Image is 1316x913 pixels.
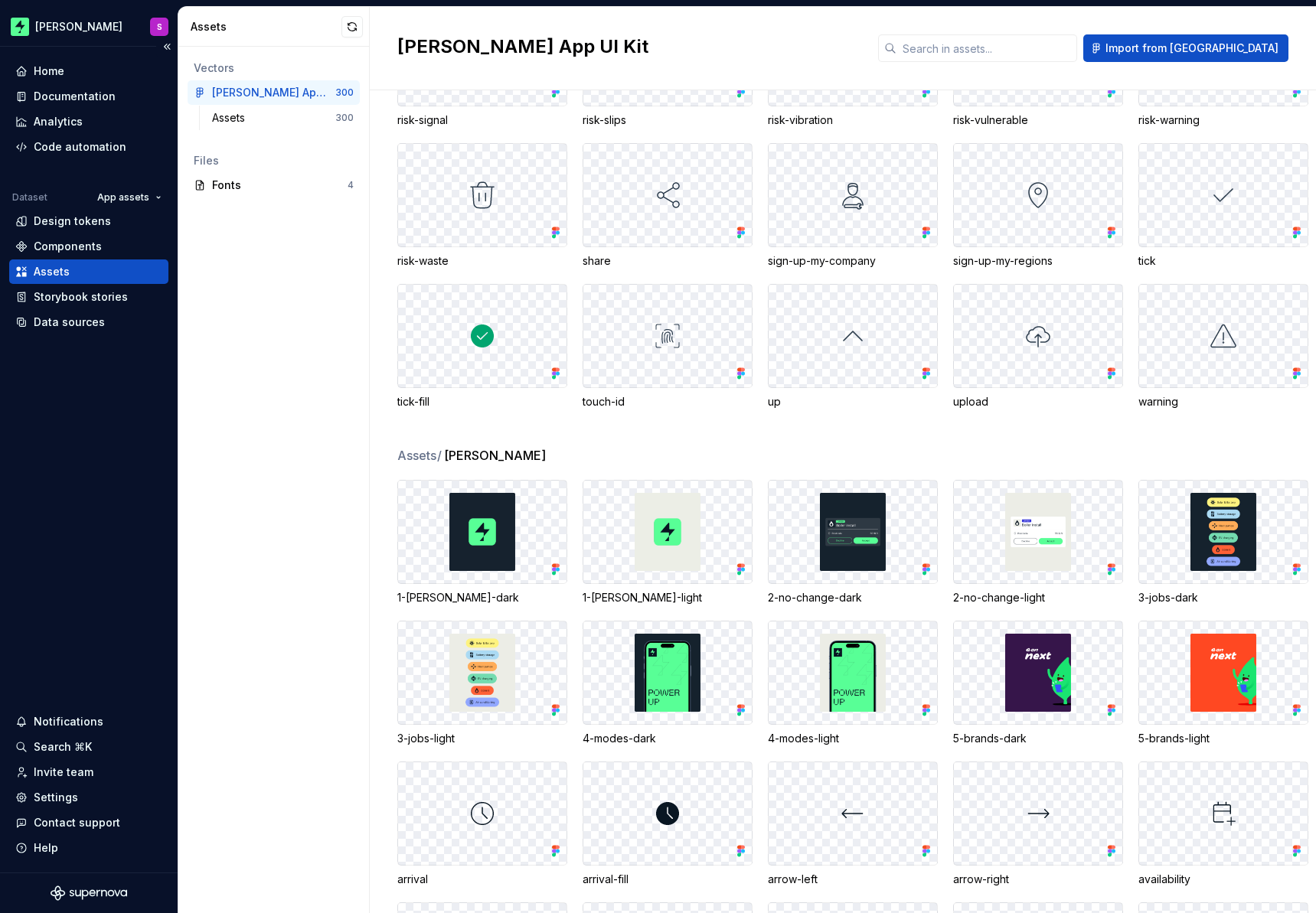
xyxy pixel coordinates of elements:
div: 4-modes-dark [583,731,753,746]
div: Data sources [34,315,105,330]
div: Dataset [12,191,47,204]
div: touch-id [583,394,753,409]
div: arrival-fill [583,872,753,887]
div: 2-no-change-dark [768,590,938,605]
div: risk-vulnerable [953,112,1123,128]
div: warning [1138,394,1308,409]
a: Home [9,59,168,83]
a: Assets [9,259,168,284]
div: 4 [348,179,354,191]
a: Data sources [9,310,168,334]
button: Help [9,836,168,860]
div: arrow-left [768,872,938,887]
div: risk-warning [1138,112,1308,128]
div: tick [1138,253,1308,269]
div: 300 [335,86,354,99]
div: S [157,21,162,33]
div: Contact support [34,815,120,830]
div: risk-slips [583,112,753,128]
div: share [583,253,753,269]
svg: Supernova Logo [51,885,127,901]
div: [PERSON_NAME] App UI Kit [212,85,326,100]
div: 5-brands-light [1138,731,1308,746]
a: Code automation [9,135,168,159]
span: [PERSON_NAME] [444,446,546,465]
div: sign-up-my-regions [953,253,1123,269]
div: 300 [335,112,354,124]
a: Invite team [9,760,168,784]
button: Import from [GEOGRAPHIC_DATA] [1083,34,1288,62]
span: Assets [397,446,442,465]
button: App assets [90,187,168,208]
div: risk-signal [397,112,567,128]
button: Notifications [9,709,168,734]
div: Fonts [212,178,348,193]
div: 2-no-change-light [953,590,1123,605]
div: Design tokens [34,214,111,229]
div: Settings [34,790,78,805]
a: [PERSON_NAME] App UI Kit300 [188,80,360,105]
div: Documentation [34,89,116,104]
div: Home [34,64,64,79]
div: Search ⌘K [34,739,92,755]
div: risk-waste [397,253,567,269]
div: risk-vibration [768,112,938,128]
div: [PERSON_NAME] [35,19,122,34]
a: Analytics [9,109,168,134]
div: upload [953,394,1123,409]
button: Collapse sidebar [156,36,178,57]
span: / [437,448,442,463]
a: Fonts4 [188,173,360,197]
span: App assets [97,191,149,204]
div: Vectors [194,60,354,76]
div: Storybook stories [34,289,128,305]
a: Components [9,234,168,259]
div: availability [1138,872,1308,887]
div: Invite team [34,765,93,780]
span: Import from [GEOGRAPHIC_DATA] [1105,41,1278,56]
div: Analytics [34,114,83,129]
div: Assets [34,264,70,279]
div: 3-jobs-light [397,731,567,746]
button: Contact support [9,810,168,835]
div: arrow-right [953,872,1123,887]
a: Assets300 [206,106,360,130]
a: Settings [9,785,168,810]
button: [PERSON_NAME]S [3,10,175,43]
div: tick-fill [397,394,567,409]
div: Assets [191,19,341,34]
div: 1-[PERSON_NAME]-dark [397,590,567,605]
img: f96ba1ec-f50a-46f8-b004-b3e0575dda59.png [11,18,29,36]
a: Documentation [9,84,168,109]
div: Files [194,153,354,168]
div: 4-modes-light [768,731,938,746]
div: arrival [397,872,567,887]
div: sign-up-my-company [768,253,938,269]
div: 3-jobs-dark [1138,590,1308,605]
h2: [PERSON_NAME] App UI Kit [397,34,860,59]
div: Assets [212,110,251,126]
div: Help [34,840,58,856]
div: Notifications [34,714,103,729]
div: up [768,394,938,409]
a: Storybook stories [9,285,168,309]
button: Search ⌘K [9,735,168,759]
input: Search in assets... [896,34,1077,62]
div: 5-brands-dark [953,731,1123,746]
div: 1-[PERSON_NAME]-light [583,590,753,605]
div: Code automation [34,139,126,155]
div: Components [34,239,102,254]
a: Design tokens [9,209,168,233]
